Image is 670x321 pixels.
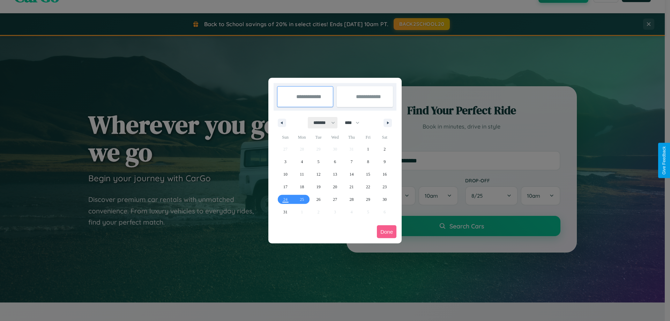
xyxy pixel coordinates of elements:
span: 21 [349,181,353,193]
span: 25 [300,193,304,206]
button: 27 [327,193,343,206]
span: 5 [318,155,320,168]
button: 6 [327,155,343,168]
button: 4 [293,155,310,168]
span: 28 [349,193,353,206]
button: 9 [377,155,393,168]
span: 2 [384,143,386,155]
button: 31 [277,206,293,218]
span: 16 [382,168,387,181]
button: 15 [360,168,376,181]
span: 6 [334,155,336,168]
span: 10 [283,168,288,181]
span: 14 [349,168,353,181]
span: 24 [283,193,288,206]
span: 29 [366,193,370,206]
button: Done [377,225,396,238]
span: Mon [293,132,310,143]
button: 2 [377,143,393,155]
button: 1 [360,143,376,155]
span: 23 [382,181,387,193]
span: 8 [367,155,369,168]
button: 23 [377,181,393,193]
button: 14 [343,168,360,181]
button: 18 [293,181,310,193]
button: 28 [343,193,360,206]
button: 20 [327,181,343,193]
span: 19 [317,181,321,193]
span: 1 [367,143,369,155]
button: 10 [277,168,293,181]
span: 3 [284,155,286,168]
button: 17 [277,181,293,193]
button: 25 [293,193,310,206]
button: 26 [310,193,327,206]
button: 22 [360,181,376,193]
span: Fri [360,132,376,143]
span: Wed [327,132,343,143]
button: 30 [377,193,393,206]
span: 11 [300,168,304,181]
button: 11 [293,168,310,181]
div: Give Feedback [662,146,667,175]
span: Sun [277,132,293,143]
span: 31 [283,206,288,218]
span: Thu [343,132,360,143]
span: 27 [333,193,337,206]
span: Sat [377,132,393,143]
button: 8 [360,155,376,168]
button: 21 [343,181,360,193]
span: 13 [333,168,337,181]
span: 20 [333,181,337,193]
button: 29 [360,193,376,206]
span: 18 [300,181,304,193]
button: 12 [310,168,327,181]
button: 3 [277,155,293,168]
span: 15 [366,168,370,181]
button: 7 [343,155,360,168]
span: 22 [366,181,370,193]
span: 7 [350,155,352,168]
button: 5 [310,155,327,168]
button: 13 [327,168,343,181]
button: 24 [277,193,293,206]
span: 30 [382,193,387,206]
span: Tue [310,132,327,143]
button: 19 [310,181,327,193]
span: 12 [317,168,321,181]
span: 9 [384,155,386,168]
span: 4 [301,155,303,168]
span: 17 [283,181,288,193]
button: 16 [377,168,393,181]
span: 26 [317,193,321,206]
